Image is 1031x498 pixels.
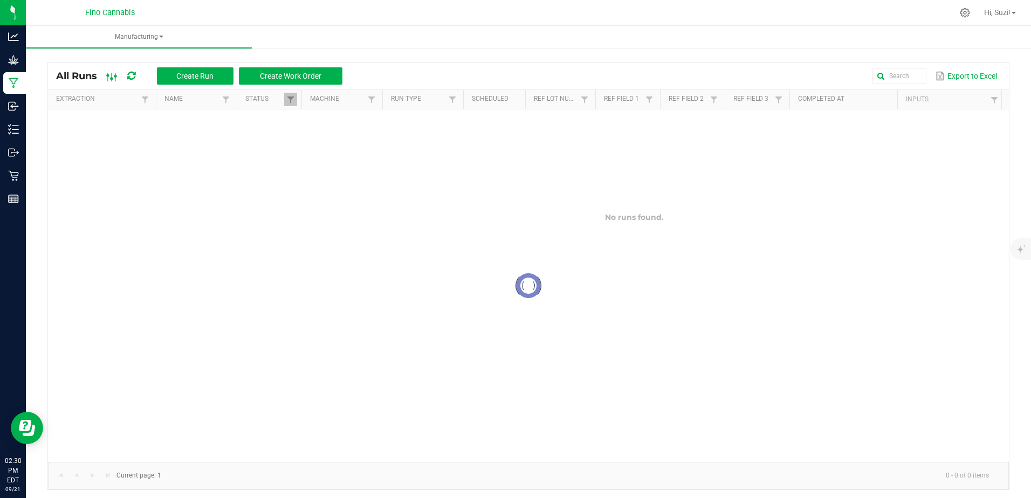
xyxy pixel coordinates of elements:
button: Export to Excel [933,67,1000,85]
a: Completed AtSortable [798,95,893,103]
a: Ref Lot NumberSortable [534,95,578,103]
inline-svg: Inbound [8,101,19,112]
inline-svg: Outbound [8,147,19,158]
a: Ref Field 2Sortable [669,95,707,103]
a: Filter [772,93,785,106]
a: Filter [284,93,297,106]
a: Ref Field 1Sortable [604,95,642,103]
inline-svg: Reports [8,193,19,204]
a: Filter [139,93,152,106]
inline-svg: Grow [8,54,19,65]
kendo-pager-info: 0 - 0 of 0 items [168,467,998,485]
a: ScheduledSortable [472,95,521,103]
inline-svg: Inventory [8,124,19,135]
a: Run TypeSortable [391,95,445,103]
a: Manufacturing [26,26,252,49]
kendo-pager: Current page: 1 [48,462,1009,489]
p: 09/21 [5,485,21,493]
span: Hi, Suzi! [984,8,1011,17]
a: NameSortable [164,95,219,103]
button: Create Run [157,67,233,85]
p: 02:30 PM EDT [5,456,21,485]
a: StatusSortable [245,95,284,103]
inline-svg: Manufacturing [8,78,19,88]
a: MachineSortable [310,95,365,103]
a: Filter [988,93,1001,107]
a: Filter [707,93,720,106]
a: Filter [578,93,591,106]
inline-svg: Analytics [8,31,19,42]
a: Filter [219,93,232,106]
th: Inputs [897,90,1005,109]
a: ExtractionSortable [56,95,138,103]
a: Filter [643,93,656,106]
input: Search [872,68,926,84]
button: Create Work Order [239,67,342,85]
a: Filter [446,93,459,106]
span: Manufacturing [26,32,252,41]
div: Manage settings [958,8,972,18]
span: Create Run [176,72,214,80]
span: Create Work Order [260,72,321,80]
a: Ref Field 3Sortable [733,95,772,103]
div: All Runs [56,67,350,85]
inline-svg: Retail [8,170,19,181]
a: Filter [365,93,378,106]
iframe: Resource center [11,412,43,444]
span: Fino Cannabis [85,8,135,17]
